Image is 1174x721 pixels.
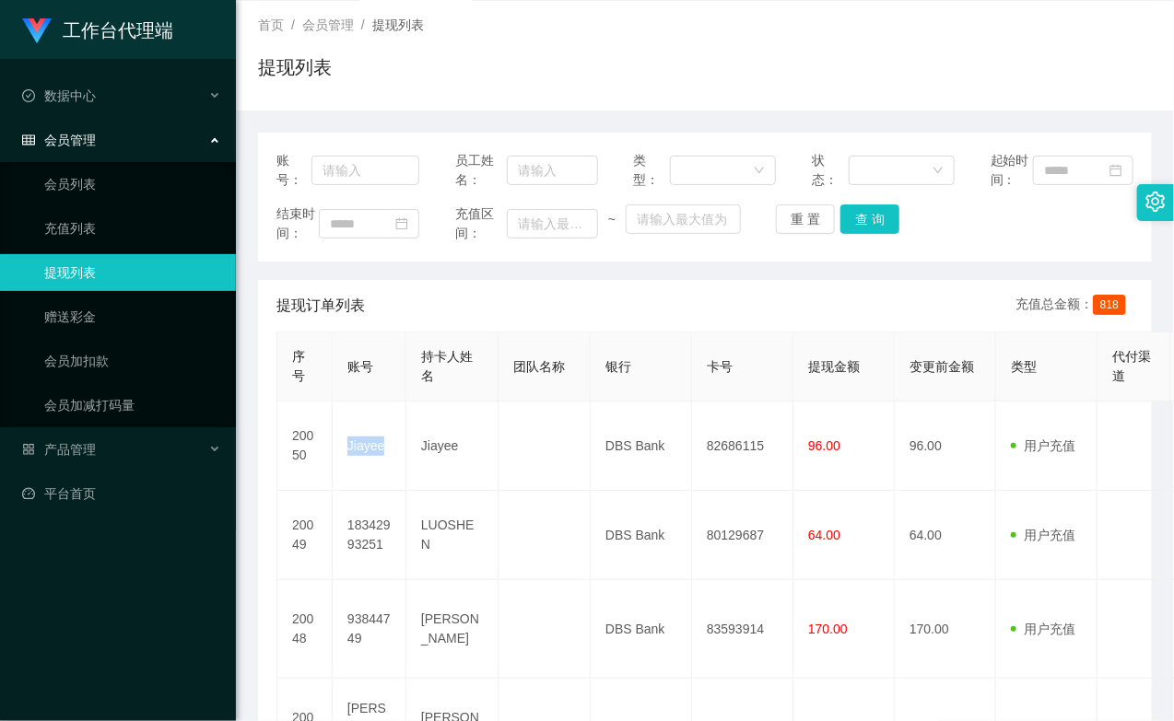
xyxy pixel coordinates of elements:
td: 18342993251 [333,491,406,580]
a: 工作台代理端 [22,22,173,37]
i: 图标: calendar [1109,164,1122,177]
span: 起始时间： [991,151,1033,190]
span: 首页 [258,17,284,32]
span: 类型 [1011,359,1037,374]
a: 会员加减打码量 [44,387,221,424]
input: 请输入 [507,156,597,185]
td: DBS Bank [591,580,692,679]
span: 818 [1093,295,1126,315]
span: 96.00 [808,438,840,453]
span: 用户充值 [1011,528,1075,542]
td: DBS Bank [591,401,692,491]
span: 会员管理 [302,17,354,32]
td: Jiayee [333,401,406,491]
span: 代付渠道 [1112,349,1151,383]
td: 93844749 [333,580,406,679]
span: 持卡人姓名 [421,349,473,383]
td: Jiayee [406,401,499,491]
a: 充值列表 [44,210,221,247]
span: 变更前金额 [910,359,974,374]
i: 图标: appstore-o [22,443,35,456]
td: 82686115 [692,401,793,491]
span: 64.00 [808,528,840,542]
a: 会员加扣款 [44,343,221,379]
span: 用户充值 [1011,438,1075,453]
span: 账号 [347,359,373,374]
span: 充值区间： [455,204,508,243]
i: 图标: down [754,165,765,178]
h1: 工作台代理端 [63,1,173,60]
span: 提现订单列表 [276,295,365,317]
span: / [361,17,365,32]
span: 员工姓名： [455,151,508,190]
span: 产品管理 [22,442,96,457]
a: 赠送彩金 [44,298,221,335]
td: 20048 [277,580,333,679]
span: 提现金额 [808,359,860,374]
span: 银行 [605,359,631,374]
span: 170.00 [808,622,848,636]
span: ~ [598,210,627,229]
span: 用户充值 [1011,622,1075,636]
a: 会员列表 [44,166,221,203]
i: 图标: check-circle-o [22,89,35,102]
span: 提现列表 [372,17,424,32]
i: 图标: down [933,165,944,178]
span: 会员管理 [22,133,96,147]
span: 结束时间： [276,204,319,243]
span: 类型： [633,151,670,190]
span: 状态： [812,151,849,190]
td: DBS Bank [591,491,692,580]
td: 170.00 [895,580,996,679]
span: 账号： [276,151,311,190]
img: logo.9652507e.png [22,18,52,44]
span: 团队名称 [513,359,565,374]
h1: 提现列表 [258,53,332,81]
td: 20050 [277,401,333,491]
a: 图标: dashboard平台首页 [22,475,221,512]
span: 卡号 [707,359,733,374]
td: 83593914 [692,580,793,679]
button: 重 置 [776,204,835,234]
i: 图标: calendar [395,217,408,230]
input: 请输入最大值为 [626,204,740,234]
td: 64.00 [895,491,996,580]
input: 请输入最小值为 [507,209,597,238]
span: 数据中心 [22,88,96,103]
div: 充值总金额： [1016,295,1133,317]
td: [PERSON_NAME] [406,580,499,679]
span: 序号 [292,349,305,383]
a: 提现列表 [44,254,221,291]
td: 80129687 [692,491,793,580]
td: LUOSHEN [406,491,499,580]
td: 96.00 [895,401,996,491]
button: 查 询 [840,204,899,234]
input: 请输入 [311,156,419,185]
span: / [291,17,295,32]
td: 20049 [277,491,333,580]
i: 图标: setting [1145,192,1166,212]
i: 图标: table [22,134,35,146]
